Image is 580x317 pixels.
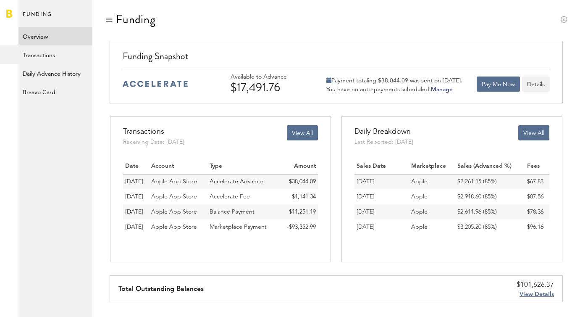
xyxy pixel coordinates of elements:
td: Apple [409,189,456,204]
td: $2,611.96 (85%) [455,204,525,219]
span: $1,141.34 [292,194,316,200]
span: [DATE] [125,194,143,200]
span: [DATE] [125,179,143,185]
th: Amount [279,159,318,174]
a: Daily Advance History [18,64,92,82]
div: You have no auto-payments scheduled. [326,86,462,93]
td: Balance Payment [207,204,279,219]
td: Apple App Store [149,174,207,189]
td: Accelerate Fee [207,189,279,204]
div: Funding [116,13,156,26]
th: Sales (Advanced %) [455,159,525,174]
td: Accelerate Advance [207,174,279,189]
div: Daily Breakdown [354,125,413,138]
span: Apple App Store [151,209,197,215]
button: Pay Me Now [477,77,520,92]
div: $101,626.37 [517,280,554,290]
td: $2,261.15 (85%) [455,174,525,189]
td: Apple [409,174,456,189]
span: Marketplace Payment [210,224,267,230]
span: Apple App Store [151,179,197,185]
div: Last Reported: [DATE] [354,138,413,146]
td: $11,251.19 [279,204,318,219]
div: Funding Snapshot [123,50,550,68]
td: $87.56 [525,189,549,204]
td: Apple App Store [149,204,207,219]
td: 05.08.25 [123,189,149,204]
a: Transactions [18,45,92,64]
td: $67.83 [525,174,549,189]
td: $2,918.60 (85%) [455,189,525,204]
div: Braavo Card [18,82,92,98]
th: Account [149,159,207,174]
span: Balance Payment [210,209,255,215]
td: [DATE] [354,189,409,204]
td: Apple [409,204,456,219]
button: View All [287,125,318,140]
td: [DATE] [354,204,409,219]
td: 01.08.25 [123,204,149,219]
span: $11,251.19 [289,209,316,215]
span: Accelerate Advance [210,179,263,185]
span: $38,044.09 [289,179,316,185]
span: [DATE] [125,209,143,215]
td: $38,044.09 [279,174,318,189]
span: Apple App Store [151,224,197,230]
span: -$93,352.99 [287,224,316,230]
span: [DATE] [125,224,143,230]
td: Apple App Store [149,219,207,235]
span: View Details [520,291,554,297]
div: Payment totaling $38,044.09 was sent on [DATE]. [326,77,462,85]
td: Apple [409,219,456,235]
a: Overview [18,27,92,45]
th: Marketplace [409,159,456,174]
td: $96.16 [525,219,549,235]
div: Total Outstanding Balances [118,276,204,302]
td: -$93,352.99 [279,219,318,235]
button: Details [522,77,550,92]
td: [DATE] [354,219,409,235]
button: View All [518,125,549,140]
div: $17,491.76 [231,81,310,94]
th: Sales Date [354,159,409,174]
div: Receiving Date: [DATE] [123,138,184,146]
div: Available to Advance [231,74,310,81]
img: accelerate-medium-blue-logo.svg [123,81,188,87]
td: [DATE] [354,174,409,189]
td: 31.07.25 [123,219,149,235]
div: Transactions [123,125,184,138]
span: Funding [23,9,52,27]
th: Fees [525,159,549,174]
td: Marketplace Payment [207,219,279,235]
td: $3,205.20 (85%) [455,219,525,235]
td: $1,141.34 [279,189,318,204]
span: Apple App Store [151,194,197,200]
span: Accelerate Fee [210,194,250,200]
td: Apple App Store [149,189,207,204]
th: Date [123,159,149,174]
a: Manage [431,87,453,92]
td: $78.36 [525,204,549,219]
th: Type [207,159,279,174]
td: 05.08.25 [123,174,149,189]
